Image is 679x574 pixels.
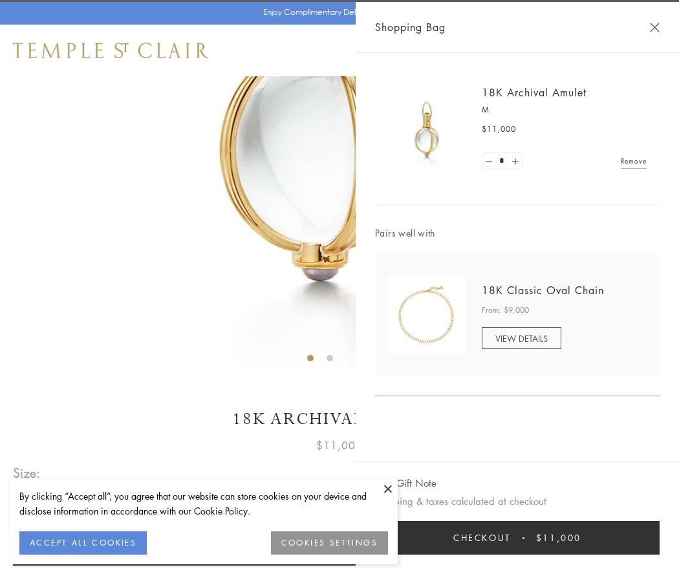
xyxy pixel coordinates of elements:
[536,531,581,545] span: $11,000
[482,153,495,169] a: Set quantity to 0
[375,493,660,509] p: Shipping & taxes calculated at checkout
[482,304,529,317] span: From: $9,000
[271,531,388,555] button: COOKIES SETTINGS
[13,43,208,58] img: Temple St. Clair
[19,531,147,555] button: ACCEPT ALL COOKIES
[375,19,446,36] span: Shopping Bag
[375,521,660,555] button: Checkout $11,000
[375,475,436,491] button: Add Gift Note
[388,90,466,168] img: 18K Archival Amulet
[482,85,587,100] a: 18K Archival Amulet
[263,6,410,19] p: Enjoy Complimentary Delivery & Returns
[13,408,666,430] h1: 18K Archival Amulet
[495,332,548,345] span: VIEW DETAILS
[650,23,660,32] button: Close Shopping Bag
[482,103,647,116] p: M
[375,226,660,240] span: Pairs well with
[482,327,561,349] a: VIEW DETAILS
[482,123,516,136] span: $11,000
[13,462,41,484] span: Size:
[621,154,647,168] a: Remove
[388,276,466,354] img: N88865-OV18
[19,489,388,518] div: By clicking “Accept all”, you agree that our website can store cookies on your device and disclos...
[482,283,604,297] a: 18K Classic Oval Chain
[508,153,521,169] a: Set quantity to 2
[453,531,511,545] span: Checkout
[316,437,363,454] span: $11,000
